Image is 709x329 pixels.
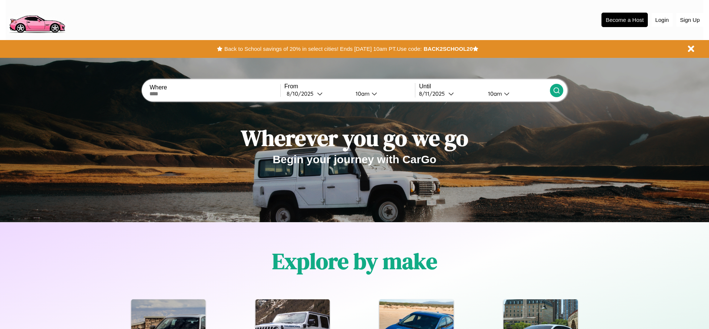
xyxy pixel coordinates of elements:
label: Where [149,84,280,91]
div: 8 / 10 / 2025 [287,90,317,97]
label: Until [419,83,550,90]
button: Become a Host [601,13,648,27]
b: BACK2SCHOOL20 [423,46,473,52]
div: 10am [484,90,504,97]
button: 8/10/2025 [284,90,350,98]
button: 10am [482,90,550,98]
button: 10am [350,90,415,98]
button: Sign Up [676,13,703,27]
h1: Explore by make [272,246,437,276]
img: logo [6,4,68,35]
div: 8 / 11 / 2025 [419,90,448,97]
label: From [284,83,415,90]
div: 10am [352,90,372,97]
button: Back to School savings of 20% in select cities! Ends [DATE] 10am PT.Use code: [222,44,423,54]
button: Login [652,13,673,27]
